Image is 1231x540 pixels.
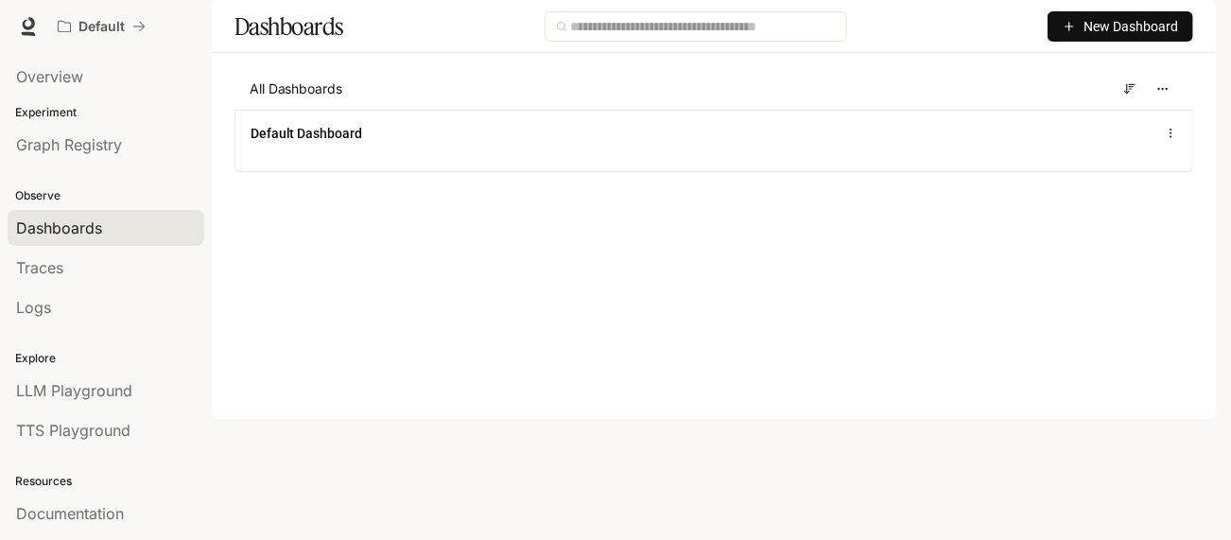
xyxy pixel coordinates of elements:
[234,8,343,45] h1: Dashboards
[49,8,154,45] button: All workspaces
[1084,16,1178,37] span: New Dashboard
[250,79,342,98] span: All Dashboards
[78,19,125,35] p: Default
[1048,11,1193,42] button: New Dashboard
[251,124,362,143] a: Default Dashboard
